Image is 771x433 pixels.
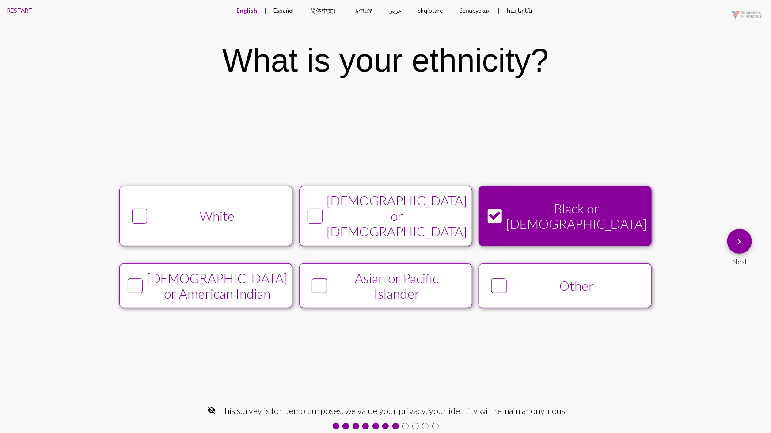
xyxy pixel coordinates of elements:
div: White [151,208,283,224]
mat-icon: visibility_off [208,406,216,414]
div: What is your ethnicity? [222,42,549,79]
div: Next [727,254,752,266]
button: Next Question [727,229,752,254]
button: [DEMOGRAPHIC_DATA] or American Indian [119,263,292,308]
div: [DEMOGRAPHIC_DATA] or [DEMOGRAPHIC_DATA] [327,193,467,239]
button: Asian or Pacific Islander [299,263,472,308]
div: Asian or Pacific Islander [331,270,463,301]
div: Other [510,278,642,293]
button: [DEMOGRAPHIC_DATA] or [DEMOGRAPHIC_DATA] [299,186,472,246]
button: Black or [DEMOGRAPHIC_DATA] [479,186,652,246]
mat-icon: Next Question [734,236,745,247]
button: Other [479,263,652,308]
div: [DEMOGRAPHIC_DATA] or American Indian [147,270,288,301]
img: VOAmerica-1920-logo-pos-alpha-20210513.png [725,2,769,27]
span: This survey is for demo purposes, we value your privacy, your identity will remain anonymous. [220,406,567,416]
div: Black or [DEMOGRAPHIC_DATA] [506,201,647,232]
button: White [119,186,292,246]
